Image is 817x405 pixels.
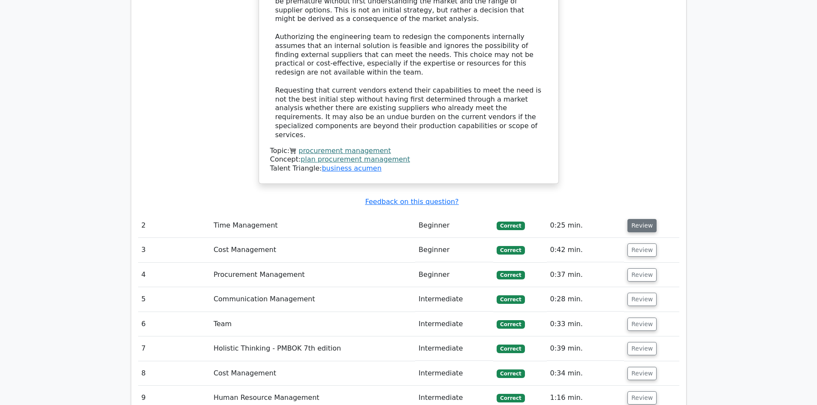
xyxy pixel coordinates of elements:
[210,213,415,238] td: Time Management
[270,147,547,173] div: Talent Triangle:
[497,394,525,402] span: Correct
[547,336,624,361] td: 0:39 min.
[547,213,624,238] td: 0:25 min.
[547,287,624,312] td: 0:28 min.
[627,318,657,331] button: Review
[415,263,493,287] td: Beginner
[497,246,525,255] span: Correct
[497,222,525,230] span: Correct
[547,312,624,336] td: 0:33 min.
[138,263,210,287] td: 4
[322,164,381,172] a: business acumen
[210,238,415,262] td: Cost Management
[210,287,415,312] td: Communication Management
[627,268,657,282] button: Review
[365,198,458,206] a: Feedback on this question?
[627,391,657,405] button: Review
[138,287,210,312] td: 5
[547,361,624,386] td: 0:34 min.
[547,263,624,287] td: 0:37 min.
[210,361,415,386] td: Cost Management
[497,369,525,378] span: Correct
[497,345,525,353] span: Correct
[138,361,210,386] td: 8
[210,336,415,361] td: Holistic Thinking - PMBOK 7th edition
[138,336,210,361] td: 7
[415,238,493,262] td: Beginner
[298,147,391,155] a: procurement management
[415,287,493,312] td: Intermediate
[270,155,547,164] div: Concept:
[627,367,657,380] button: Review
[627,293,657,306] button: Review
[497,271,525,279] span: Correct
[138,213,210,238] td: 2
[415,361,493,386] td: Intermediate
[210,312,415,336] td: Team
[138,312,210,336] td: 6
[497,320,525,329] span: Correct
[547,238,624,262] td: 0:42 min.
[138,238,210,262] td: 3
[497,295,525,304] span: Correct
[627,342,657,355] button: Review
[415,312,493,336] td: Intermediate
[210,263,415,287] td: Procurement Management
[627,243,657,257] button: Review
[627,219,657,232] button: Review
[415,213,493,238] td: Beginner
[270,147,547,156] div: Topic:
[415,336,493,361] td: Intermediate
[301,155,410,163] a: plan procurement management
